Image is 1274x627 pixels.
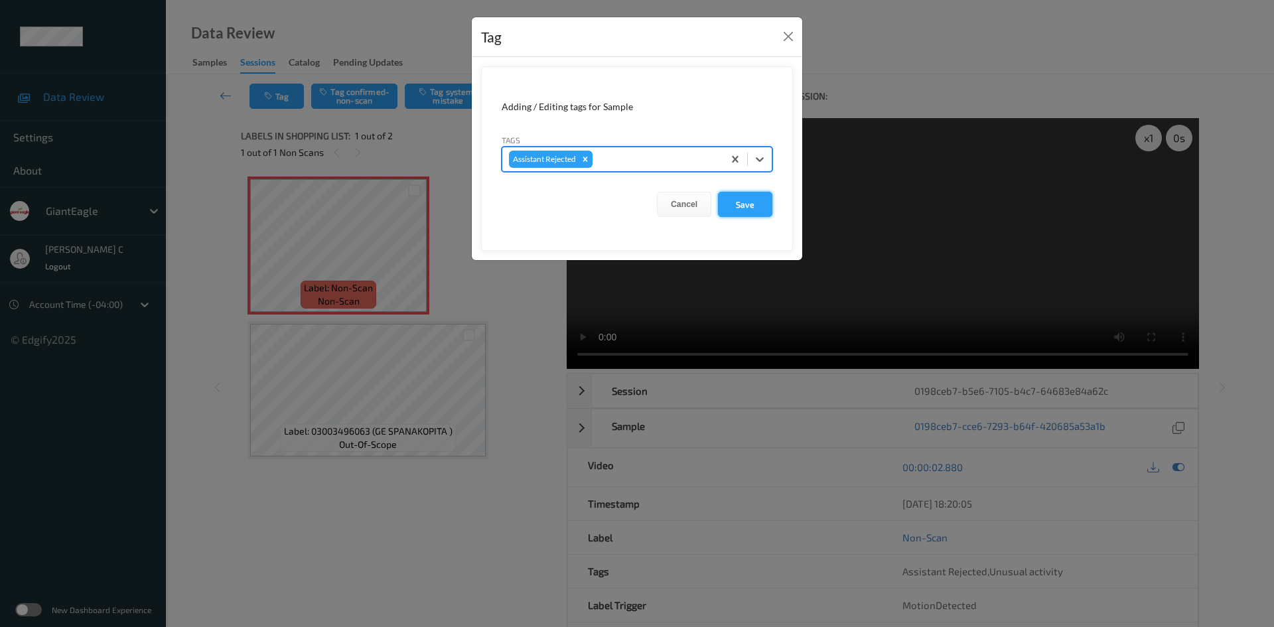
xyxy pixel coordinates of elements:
[578,151,593,168] div: Remove Assistant Rejected
[502,134,520,146] label: Tags
[657,192,711,217] button: Cancel
[718,192,772,217] button: Save
[509,151,578,168] div: Assistant Rejected
[502,100,772,113] div: Adding / Editing tags for Sample
[481,27,502,48] div: Tag
[779,27,798,46] button: Close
